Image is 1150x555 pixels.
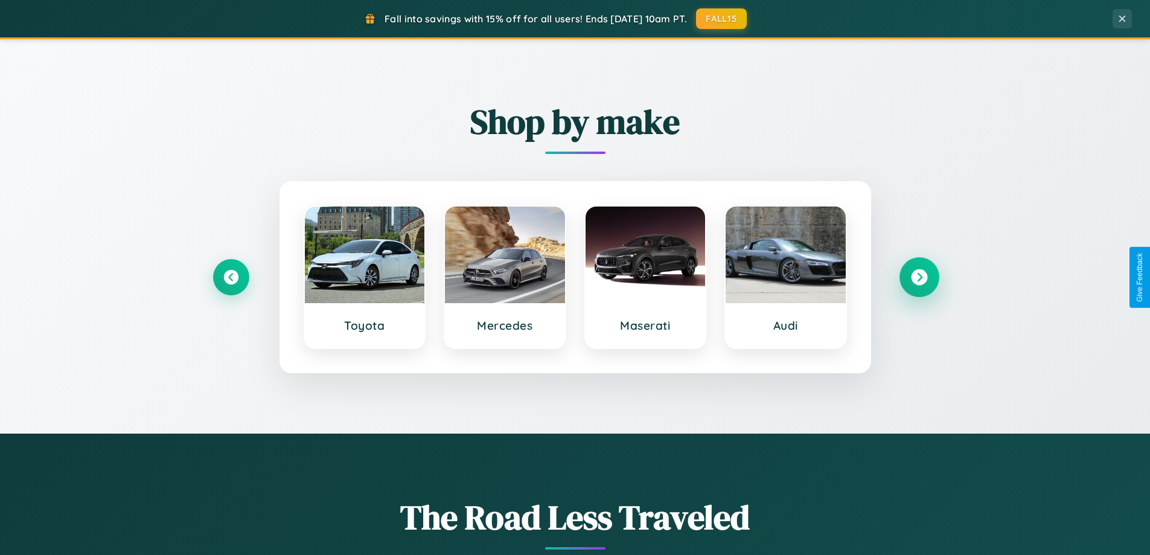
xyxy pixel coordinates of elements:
[317,318,413,333] h3: Toyota
[385,13,687,25] span: Fall into savings with 15% off for all users! Ends [DATE] 10am PT.
[598,318,694,333] h3: Maserati
[696,8,747,29] button: FALL15
[213,98,938,145] h2: Shop by make
[457,318,553,333] h3: Mercedes
[738,318,834,333] h3: Audi
[213,494,938,541] h1: The Road Less Traveled
[1136,253,1144,302] div: Give Feedback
